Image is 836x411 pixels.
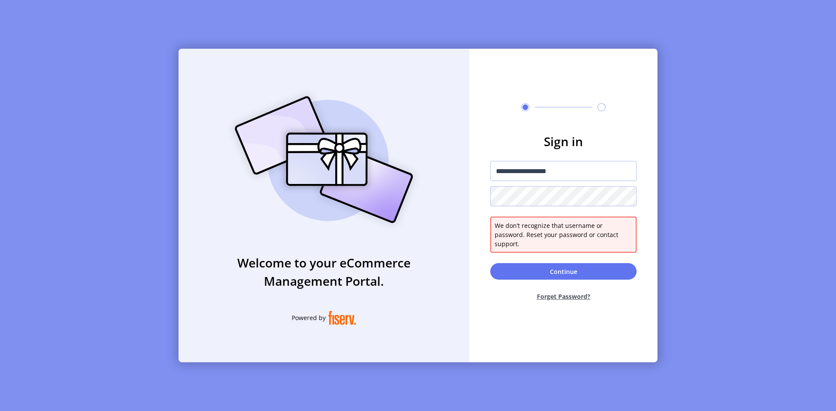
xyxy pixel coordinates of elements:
span: Powered by [292,313,326,322]
button: Forget Password? [490,285,637,308]
img: card_Illustration.svg [222,87,426,233]
h3: Sign in [490,132,637,150]
h3: Welcome to your eCommerce Management Portal. [179,254,469,290]
button: Continue [490,263,637,280]
span: We don’t recognize that username or password. Reset your password or contact support. [495,221,632,248]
